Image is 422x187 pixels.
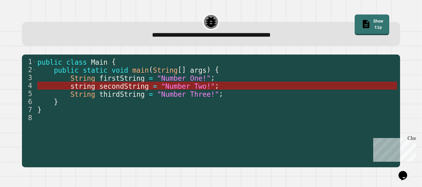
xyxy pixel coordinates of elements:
[66,58,87,66] span: class
[22,106,36,114] div: 7
[112,66,128,74] span: void
[99,90,145,98] span: thirdString
[355,14,389,35] a: Show tip
[37,58,62,66] span: public
[32,66,36,74] span: Toggle code folding, rows 2 through 6
[157,74,211,82] span: "Number One!"
[149,74,153,82] span: =
[22,114,36,122] div: 8
[22,66,36,74] div: 2
[70,74,95,82] span: String
[22,58,36,66] div: 1
[22,74,36,82] div: 3
[396,162,416,181] iframe: chat widget
[161,82,215,90] span: "Number Two!"
[149,90,153,98] span: =
[157,90,219,98] span: "Number Three!"
[22,82,36,90] div: 4
[153,82,157,90] span: =
[91,58,108,66] span: Main
[2,2,43,39] div: Chat with us now!Close
[132,66,149,74] span: main
[70,82,95,90] span: string
[22,90,36,98] div: 5
[54,66,78,74] span: public
[99,82,149,90] span: secondString
[22,98,36,106] div: 6
[70,90,95,98] span: String
[83,66,108,74] span: static
[99,74,145,82] span: firstString
[190,66,206,74] span: args
[153,66,178,74] span: String
[32,58,36,66] span: Toggle code folding, rows 1 through 7
[371,136,416,162] iframe: chat widget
